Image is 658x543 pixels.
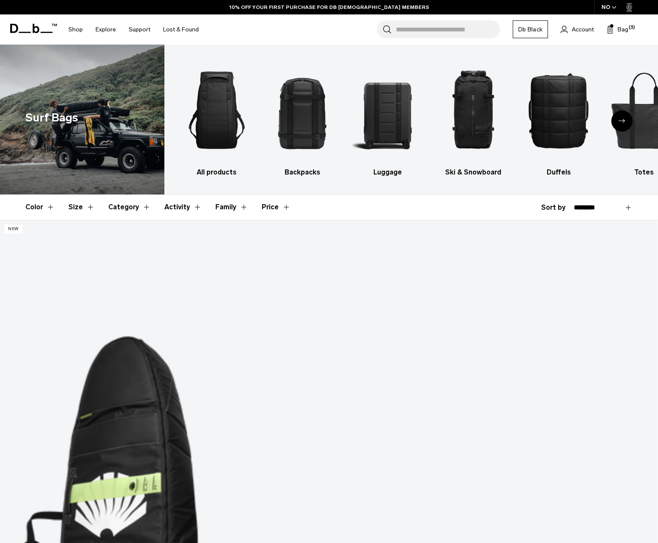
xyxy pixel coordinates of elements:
h3: Luggage [353,167,423,177]
img: Db [523,57,594,163]
h3: Backpacks [267,167,337,177]
img: Db [181,57,252,163]
a: Shop [68,14,83,45]
span: Account [572,25,594,34]
li: 2 / 9 [267,57,337,177]
a: Db Backpacks [267,57,337,177]
button: Toggle Price [262,195,291,219]
a: Db Black [513,20,548,38]
img: Db [438,57,508,163]
h3: All products [181,167,252,177]
a: Db Duffels [523,57,594,177]
img: Db [267,57,337,163]
a: Db Luggage [353,57,423,177]
h3: Duffels [523,167,594,177]
a: Db All products [181,57,252,177]
div: Next slide [611,110,633,132]
li: 5 / 9 [523,57,594,177]
nav: Main Navigation [62,14,205,45]
a: Support [129,14,150,45]
span: (3) [629,24,635,31]
span: Bag [618,25,628,34]
button: Toggle Filter [68,195,95,219]
h1: Surf Bags [25,109,78,127]
li: 3 / 9 [353,57,423,177]
a: Lost & Found [163,14,199,45]
h3: Ski & Snowboard [438,167,508,177]
button: Toggle Filter [25,195,55,219]
button: Bag (3) [607,24,628,34]
p: New [4,225,23,234]
button: Toggle Filter [108,195,151,219]
a: Explore [96,14,116,45]
a: 10% OFF YOUR FIRST PURCHASE FOR DB [DEMOGRAPHIC_DATA] MEMBERS [229,3,429,11]
img: Db [353,57,423,163]
a: Db Ski & Snowboard [438,57,508,177]
button: Toggle Filter [215,195,248,219]
li: 4 / 9 [438,57,508,177]
li: 1 / 9 [181,57,252,177]
button: Toggle Filter [164,195,202,219]
a: Account [561,24,594,34]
